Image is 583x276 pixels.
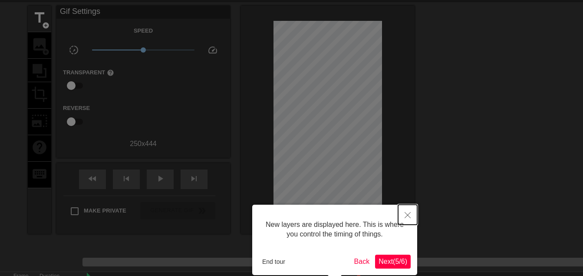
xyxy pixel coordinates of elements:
button: Close [398,205,417,225]
button: Next [375,255,411,269]
div: New layers are displayed here. This is where you control the timing of things. [259,211,411,248]
button: Back [351,255,373,269]
button: End tour [259,255,289,268]
span: Next ( 5 / 6 ) [379,258,407,265]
